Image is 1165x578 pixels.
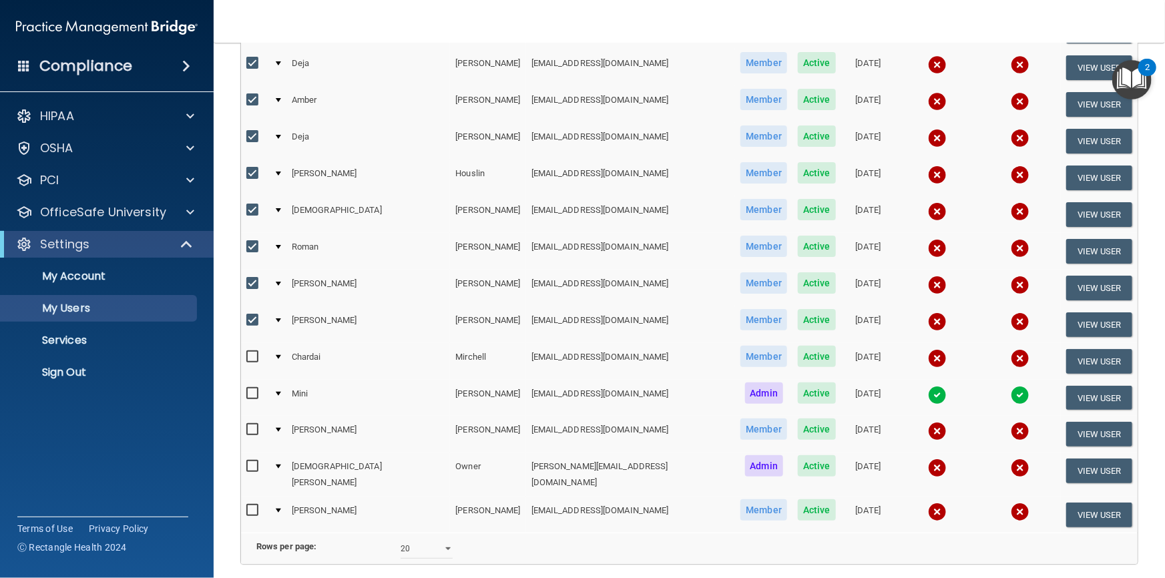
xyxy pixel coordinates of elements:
[16,204,194,220] a: OfficeSafe University
[286,497,450,533] td: [PERSON_NAME]
[286,453,450,497] td: [DEMOGRAPHIC_DATA][PERSON_NAME]
[798,199,836,220] span: Active
[841,49,895,86] td: [DATE]
[798,309,836,330] span: Active
[928,349,947,368] img: cross.ca9f0e7f.svg
[798,125,836,147] span: Active
[16,108,194,124] a: HIPAA
[928,422,947,441] img: cross.ca9f0e7f.svg
[745,382,784,404] span: Admin
[740,125,787,147] span: Member
[740,199,787,220] span: Member
[1066,349,1132,374] button: View User
[841,86,895,123] td: [DATE]
[1011,422,1029,441] img: cross.ca9f0e7f.svg
[286,196,450,233] td: [DEMOGRAPHIC_DATA]
[740,346,787,367] span: Member
[450,416,525,453] td: [PERSON_NAME]
[928,503,947,521] img: cross.ca9f0e7f.svg
[450,306,525,343] td: [PERSON_NAME]
[1011,276,1029,294] img: cross.ca9f0e7f.svg
[450,49,525,86] td: [PERSON_NAME]
[526,160,736,196] td: [EMAIL_ADDRESS][DOMAIN_NAME]
[1066,386,1132,410] button: View User
[39,57,132,75] h4: Compliance
[740,418,787,440] span: Member
[40,140,73,156] p: OSHA
[841,233,895,270] td: [DATE]
[286,86,450,123] td: Amber
[286,270,450,306] td: [PERSON_NAME]
[928,166,947,184] img: cross.ca9f0e7f.svg
[1066,422,1132,447] button: View User
[1066,459,1132,483] button: View User
[1112,60,1152,99] button: Open Resource Center, 2 new notifications
[1011,386,1029,404] img: tick.e7d51cea.svg
[1066,55,1132,80] button: View User
[745,455,784,477] span: Admin
[1066,166,1132,190] button: View User
[526,233,736,270] td: [EMAIL_ADDRESS][DOMAIN_NAME]
[841,416,895,453] td: [DATE]
[798,455,836,477] span: Active
[934,483,1149,537] iframe: Drift Widget Chat Controller
[450,160,525,196] td: Houslin
[526,196,736,233] td: [EMAIL_ADDRESS][DOMAIN_NAME]
[450,123,525,160] td: [PERSON_NAME]
[17,522,73,535] a: Terms of Use
[928,202,947,221] img: cross.ca9f0e7f.svg
[9,270,191,283] p: My Account
[16,140,194,156] a: OSHA
[450,380,525,416] td: [PERSON_NAME]
[526,343,736,380] td: [EMAIL_ADDRESS][DOMAIN_NAME]
[526,416,736,453] td: [EMAIL_ADDRESS][DOMAIN_NAME]
[798,418,836,440] span: Active
[841,497,895,533] td: [DATE]
[1145,67,1150,85] div: 2
[740,236,787,257] span: Member
[9,366,191,379] p: Sign Out
[798,499,836,521] span: Active
[16,172,194,188] a: PCI
[1011,129,1029,148] img: cross.ca9f0e7f.svg
[40,236,89,252] p: Settings
[450,196,525,233] td: [PERSON_NAME]
[450,233,525,270] td: [PERSON_NAME]
[1011,92,1029,111] img: cross.ca9f0e7f.svg
[841,343,895,380] td: [DATE]
[841,380,895,416] td: [DATE]
[928,55,947,74] img: cross.ca9f0e7f.svg
[1011,459,1029,477] img: cross.ca9f0e7f.svg
[1011,202,1029,221] img: cross.ca9f0e7f.svg
[450,86,525,123] td: [PERSON_NAME]
[798,52,836,73] span: Active
[798,236,836,257] span: Active
[286,343,450,380] td: Chardai
[928,129,947,148] img: cross.ca9f0e7f.svg
[1066,276,1132,300] button: View User
[841,123,895,160] td: [DATE]
[450,343,525,380] td: Mirchell
[286,416,450,453] td: [PERSON_NAME]
[40,204,166,220] p: OfficeSafe University
[740,499,787,521] span: Member
[526,123,736,160] td: [EMAIL_ADDRESS][DOMAIN_NAME]
[1011,349,1029,368] img: cross.ca9f0e7f.svg
[526,306,736,343] td: [EMAIL_ADDRESS][DOMAIN_NAME]
[450,453,525,497] td: Owner
[841,196,895,233] td: [DATE]
[9,302,191,315] p: My Users
[798,382,836,404] span: Active
[526,497,736,533] td: [EMAIL_ADDRESS][DOMAIN_NAME]
[450,270,525,306] td: [PERSON_NAME]
[286,380,450,416] td: Mini
[841,453,895,497] td: [DATE]
[526,380,736,416] td: [EMAIL_ADDRESS][DOMAIN_NAME]
[1011,312,1029,331] img: cross.ca9f0e7f.svg
[526,453,736,497] td: [PERSON_NAME][EMAIL_ADDRESS][DOMAIN_NAME]
[1066,312,1132,337] button: View User
[286,49,450,86] td: Deja
[16,236,194,252] a: Settings
[740,309,787,330] span: Member
[286,123,450,160] td: Deja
